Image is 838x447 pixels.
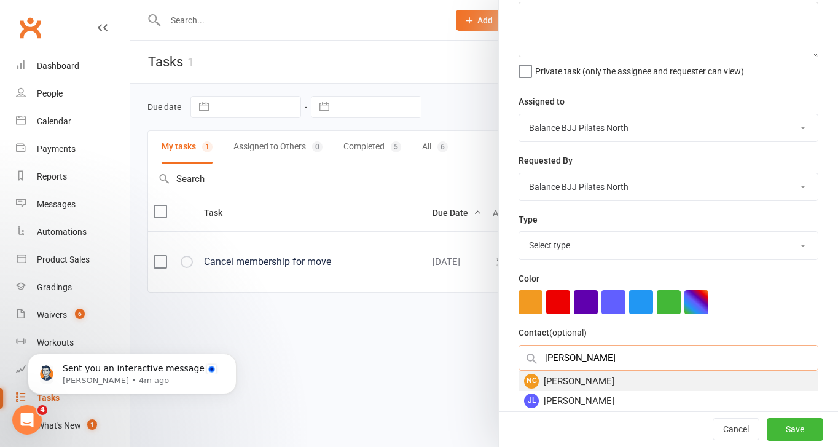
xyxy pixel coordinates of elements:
[37,61,79,71] div: Dashboard
[12,405,42,435] iframe: Intercom live chat
[524,394,539,408] span: JL
[519,371,818,391] div: [PERSON_NAME]
[16,301,130,329] a: Waivers 6
[16,274,130,301] a: Gradings
[37,89,63,98] div: People
[87,419,97,430] span: 1
[37,405,47,415] span: 4
[37,421,81,430] div: What's New
[519,326,587,339] label: Contact
[37,282,72,292] div: Gradings
[16,218,130,246] a: Automations
[519,154,573,167] label: Requested By
[37,116,71,126] div: Calendar
[519,95,565,108] label: Assigned to
[75,309,85,319] span: 6
[535,62,744,76] span: Private task (only the assignee and requester can view)
[15,12,45,43] a: Clubworx
[519,391,818,411] div: [PERSON_NAME]
[767,419,823,441] button: Save
[16,52,130,80] a: Dashboard
[16,163,130,191] a: Reports
[519,272,539,285] label: Color
[16,412,130,440] a: What's New1
[37,255,90,264] div: Product Sales
[549,328,587,338] small: (optional)
[37,144,76,154] div: Payments
[519,345,818,371] input: Search
[519,411,818,430] div: Axle [PERSON_NAME]
[9,328,255,414] iframe: Intercom notifications message
[524,374,539,389] span: NC
[519,213,538,226] label: Type
[16,246,130,274] a: Product Sales
[37,227,87,237] div: Automations
[16,108,130,135] a: Calendar
[16,135,130,163] a: Payments
[713,419,759,441] button: Cancel
[37,199,76,209] div: Messages
[16,191,130,218] a: Messages
[37,172,67,181] div: Reports
[16,80,130,108] a: People
[37,310,67,320] div: Waivers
